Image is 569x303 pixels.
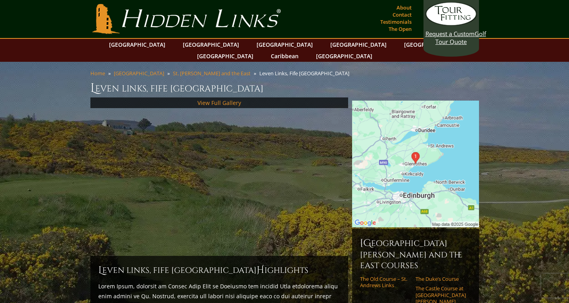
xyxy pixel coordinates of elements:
a: Caribbean [267,50,303,62]
a: The Open [387,23,414,34]
a: About [395,2,414,13]
a: St. [PERSON_NAME] and the East [173,70,251,77]
h6: [GEOGRAPHIC_DATA][PERSON_NAME] and the East Courses [360,237,471,271]
img: Google Map of Leven Links, Leven, Fife, Scotland, United Kingdom [352,101,479,227]
span: Request a Custom [425,30,475,38]
a: Contact [391,9,414,20]
h1: Leven Links, Fife [GEOGRAPHIC_DATA] [90,80,479,96]
span: H [257,264,264,276]
a: Home [90,70,105,77]
a: [GEOGRAPHIC_DATA] [193,50,257,62]
a: View Full Gallery [197,99,241,107]
a: Request a CustomGolf Tour Quote [425,2,477,46]
a: The Old Course – St. Andrews Links [360,276,410,289]
a: Testimonials [378,16,414,27]
a: [GEOGRAPHIC_DATA] [312,50,376,62]
h2: Leven Links, Fife [GEOGRAPHIC_DATA] ighlights [98,264,340,276]
a: [GEOGRAPHIC_DATA] [179,39,243,50]
li: Leven Links, Fife [GEOGRAPHIC_DATA] [259,70,353,77]
a: [GEOGRAPHIC_DATA] [105,39,169,50]
a: [GEOGRAPHIC_DATA] [326,39,391,50]
a: [GEOGRAPHIC_DATA] [114,70,164,77]
a: The Duke’s Course [416,276,466,282]
a: [GEOGRAPHIC_DATA] [400,39,464,50]
a: [GEOGRAPHIC_DATA] [253,39,317,50]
